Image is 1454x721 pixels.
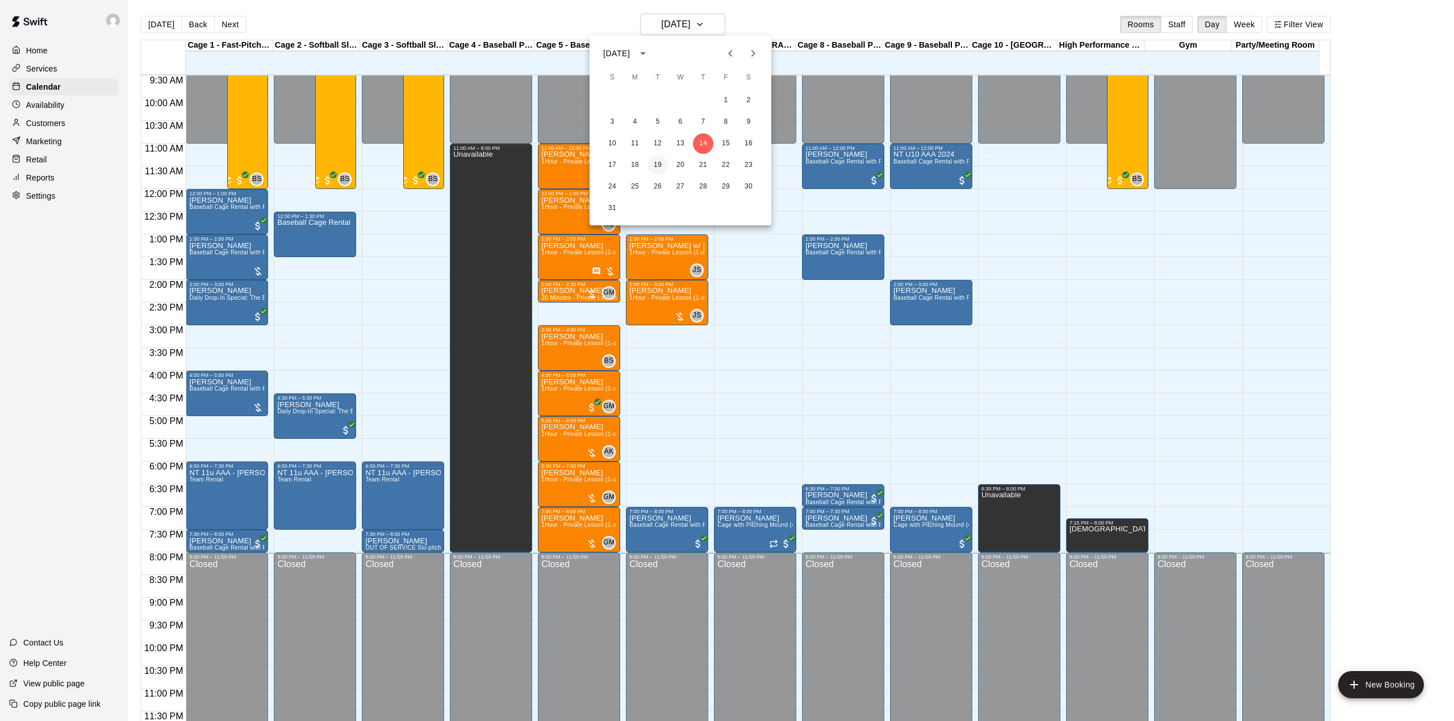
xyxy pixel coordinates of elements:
[625,155,645,175] button: 18
[670,112,691,132] button: 6
[716,112,736,132] button: 8
[738,90,759,111] button: 2
[738,155,759,175] button: 23
[602,133,622,154] button: 10
[670,66,691,89] span: Wednesday
[625,112,645,132] button: 4
[625,177,645,197] button: 25
[742,42,764,65] button: Next month
[670,177,691,197] button: 27
[716,133,736,154] button: 15
[670,133,691,154] button: 13
[602,66,622,89] span: Sunday
[603,48,630,60] div: [DATE]
[647,66,668,89] span: Tuesday
[633,44,653,63] button: calendar view is open, switch to year view
[647,155,668,175] button: 19
[670,155,691,175] button: 20
[716,66,736,89] span: Friday
[693,177,713,197] button: 28
[738,66,759,89] span: Saturday
[602,198,622,219] button: 31
[716,155,736,175] button: 22
[716,177,736,197] button: 29
[693,112,713,132] button: 7
[625,133,645,154] button: 11
[719,42,742,65] button: Previous month
[693,66,713,89] span: Thursday
[693,133,713,154] button: 14
[738,177,759,197] button: 30
[647,177,668,197] button: 26
[738,133,759,154] button: 16
[647,133,668,154] button: 12
[602,112,622,132] button: 3
[602,177,622,197] button: 24
[647,112,668,132] button: 5
[602,155,622,175] button: 17
[716,90,736,111] button: 1
[738,112,759,132] button: 9
[693,155,713,175] button: 21
[625,66,645,89] span: Monday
